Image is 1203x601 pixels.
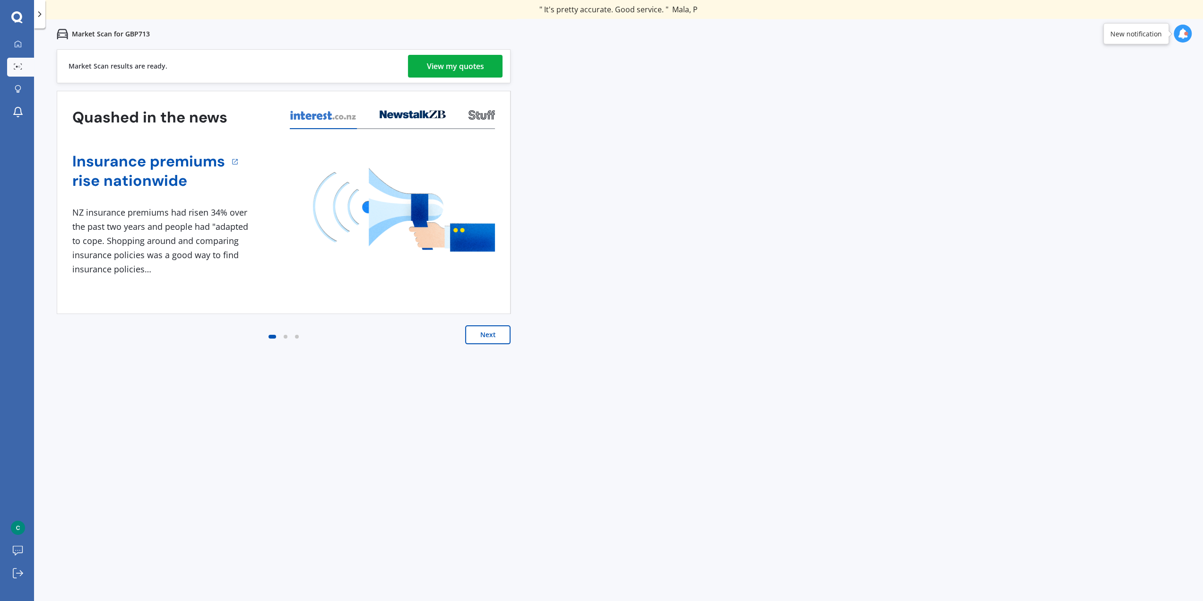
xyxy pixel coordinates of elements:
p: Market Scan for GBP713 [72,29,150,39]
img: media image [313,168,495,252]
button: Next [465,325,511,344]
div: Market Scan results are ready. [69,50,167,83]
a: Insurance premiums [72,152,225,171]
a: View my quotes [408,55,502,78]
img: car.f15378c7a67c060ca3f3.svg [57,28,68,40]
div: NZ insurance premiums had risen 34% over the past two years and people had "adapted to cope. Shop... [72,206,252,276]
div: New notification [1110,29,1162,38]
h3: Quashed in the news [72,108,227,127]
img: ACg8ocJYugc0qg_sNCPLPDhd8xUngnFHIcBr-PfQhE3vmPJMnsjDBQ=s96-c [11,521,25,535]
div: View my quotes [427,55,484,78]
a: rise nationwide [72,171,225,191]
